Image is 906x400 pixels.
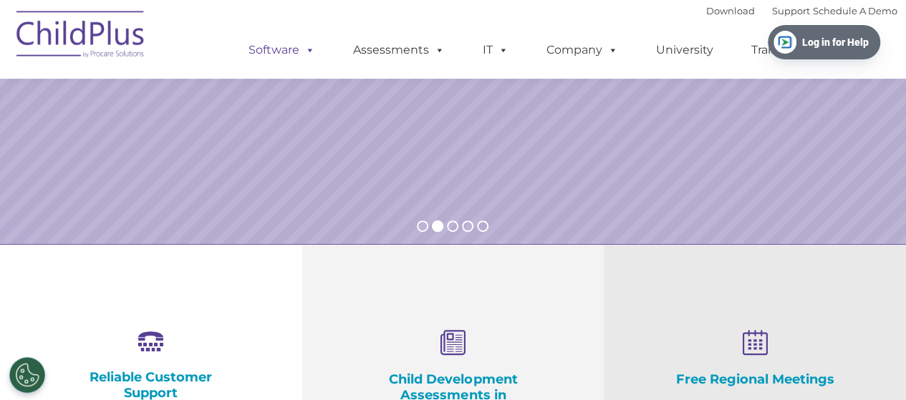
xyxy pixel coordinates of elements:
a: Support [772,5,810,16]
span: Last name [199,94,243,105]
a: Software [234,36,329,64]
a: Schedule A Demo [813,5,897,16]
a: University [642,36,728,64]
img: ChildPlus by Procare Solutions [9,1,153,72]
a: Training Scramble!! [737,36,874,64]
button: Cookies Settings [9,357,45,393]
a: IT [468,36,523,64]
a: Company [532,36,632,64]
font: | [706,5,897,16]
h4: Free Regional Meetings [675,371,834,387]
a: Download [706,5,755,16]
a: Assessments [339,36,459,64]
span: Phone number [199,153,260,164]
